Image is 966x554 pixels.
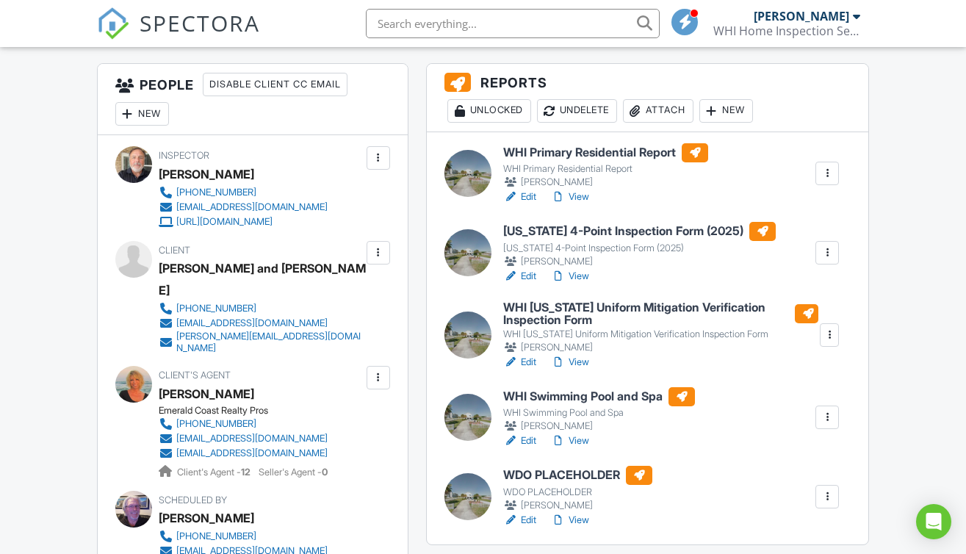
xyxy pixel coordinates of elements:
div: [PERSON_NAME] [159,507,254,529]
a: WHI [US_STATE] Uniform Mitigation Verification Inspection Form WHI [US_STATE] Uniform Mitigation ... [503,301,818,355]
h6: [US_STATE] 4-Point Inspection Form (2025) [503,222,776,241]
div: [PERSON_NAME] [754,9,849,24]
a: View [551,513,589,528]
div: [PERSON_NAME] [159,383,254,405]
div: [US_STATE] 4-Point Inspection Form (2025) [503,242,776,254]
div: [URL][DOMAIN_NAME] [176,216,273,228]
div: [PHONE_NUMBER] [176,303,256,314]
span: Scheduled By [159,494,227,506]
a: [PHONE_NUMBER] [159,529,328,544]
div: [PERSON_NAME] [503,175,708,190]
a: View [551,355,589,370]
div: WHI Home Inspection Services [713,24,860,38]
div: [PERSON_NAME] [503,340,818,355]
div: [EMAIL_ADDRESS][DOMAIN_NAME] [176,447,328,459]
div: [EMAIL_ADDRESS][DOMAIN_NAME] [176,317,328,329]
a: SPECTORA [97,20,260,51]
a: Edit [503,190,536,204]
span: Client [159,245,190,256]
div: Open Intercom Messenger [916,504,951,539]
input: Search everything... [366,9,660,38]
a: [PHONE_NUMBER] [159,417,328,431]
a: Edit [503,513,536,528]
div: WHI Primary Residential Report [503,163,708,175]
span: Client's Agent - [177,467,253,478]
div: [PHONE_NUMBER] [176,530,256,542]
a: [EMAIL_ADDRESS][DOMAIN_NAME] [159,431,328,446]
a: WHI Primary Residential Report WHI Primary Residential Report [PERSON_NAME] [503,143,708,190]
a: View [551,190,589,204]
div: [PERSON_NAME] [503,254,776,269]
div: [PHONE_NUMBER] [176,187,256,198]
h6: WDO PLACEHOLDER [503,466,652,485]
div: Unlocked [447,99,531,123]
img: The Best Home Inspection Software - Spectora [97,7,129,40]
div: Undelete [537,99,617,123]
div: [PERSON_NAME][EMAIL_ADDRESS][DOMAIN_NAME] [176,331,363,354]
a: [URL][DOMAIN_NAME] [159,215,328,229]
h6: WHI [US_STATE] Uniform Mitigation Verification Inspection Form [503,301,818,327]
div: Disable Client CC Email [203,73,347,96]
span: SPECTORA [140,7,260,38]
a: WDO PLACEHOLDER WDO PLACEHOLDER [PERSON_NAME] [503,466,652,513]
div: Attach [623,99,693,123]
div: WDO PLACEHOLDER [503,486,652,498]
span: Seller's Agent - [259,467,328,478]
a: [EMAIL_ADDRESS][DOMAIN_NAME] [159,446,328,461]
h6: WHI Swimming Pool and Spa [503,387,695,406]
span: Inspector [159,150,209,161]
div: Emerald Coast Realty Pros [159,405,339,417]
div: [PERSON_NAME] [159,163,254,185]
div: [EMAIL_ADDRESS][DOMAIN_NAME] [176,433,328,445]
div: WHI Swimming Pool and Spa [503,407,695,419]
a: [EMAIL_ADDRESS][DOMAIN_NAME] [159,200,328,215]
h3: People [98,64,408,135]
a: [US_STATE] 4-Point Inspection Form (2025) [US_STATE] 4-Point Inspection Form (2025) [PERSON_NAME] [503,222,776,269]
h3: Reports [427,64,869,132]
a: [EMAIL_ADDRESS][DOMAIN_NAME] [159,316,363,331]
div: WHI [US_STATE] Uniform Mitigation Verification Inspection Form [503,328,818,340]
a: View [551,269,589,284]
a: [PERSON_NAME][EMAIL_ADDRESS][DOMAIN_NAME] [159,331,363,354]
span: Client's Agent [159,370,231,381]
strong: 0 [322,467,328,478]
div: [EMAIL_ADDRESS][DOMAIN_NAME] [176,201,328,213]
strong: 12 [241,467,250,478]
a: [PHONE_NUMBER] [159,185,328,200]
a: WHI Swimming Pool and Spa WHI Swimming Pool and Spa [PERSON_NAME] [503,387,695,434]
a: Edit [503,434,536,448]
a: View [551,434,589,448]
div: New [115,102,169,126]
h6: WHI Primary Residential Report [503,143,708,162]
a: Edit [503,269,536,284]
a: [PHONE_NUMBER] [159,301,363,316]
div: [PERSON_NAME] [503,419,695,434]
div: [PERSON_NAME] [503,498,652,513]
div: [PERSON_NAME] and [PERSON_NAME] [159,257,375,301]
div: New [699,99,753,123]
a: Edit [503,355,536,370]
div: [PHONE_NUMBER] [176,418,256,430]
